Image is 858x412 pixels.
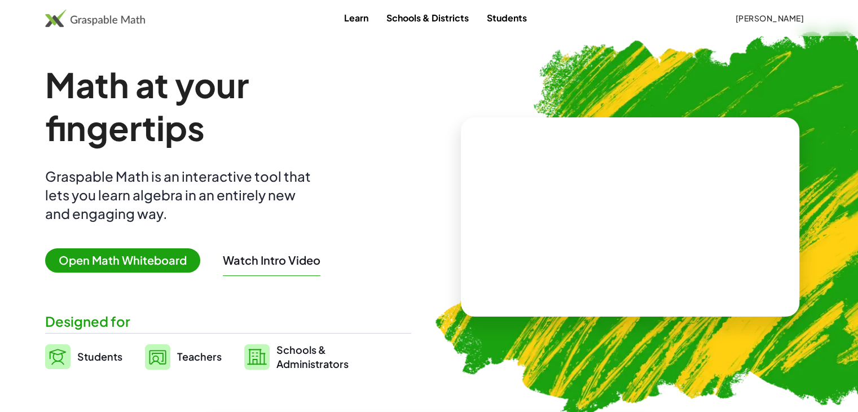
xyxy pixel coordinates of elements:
button: Watch Intro Video [223,253,320,268]
span: Teachers [177,350,222,363]
a: Students [45,343,122,371]
button: [PERSON_NAME] [726,8,813,28]
a: Students [478,7,536,28]
span: Open Math Whiteboard [45,248,200,273]
a: Teachers [145,343,222,371]
a: Open Math Whiteboard [45,255,209,267]
img: svg%3e [244,344,270,370]
video: What is this? This is dynamic math notation. Dynamic math notation plays a central role in how Gr... [545,175,715,260]
span: Students [77,350,122,363]
h1: Math at your fingertips [45,63,404,149]
a: Learn [335,7,377,28]
a: Schools & Districts [377,7,478,28]
img: svg%3e [145,344,170,370]
span: Schools & Administrators [276,343,349,371]
div: Designed for [45,312,411,331]
div: Graspable Math is an interactive tool that lets you learn algebra in an entirely new and engaging... [45,167,316,223]
span: [PERSON_NAME] [735,13,804,23]
img: svg%3e [45,344,71,369]
a: Schools &Administrators [244,343,349,371]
